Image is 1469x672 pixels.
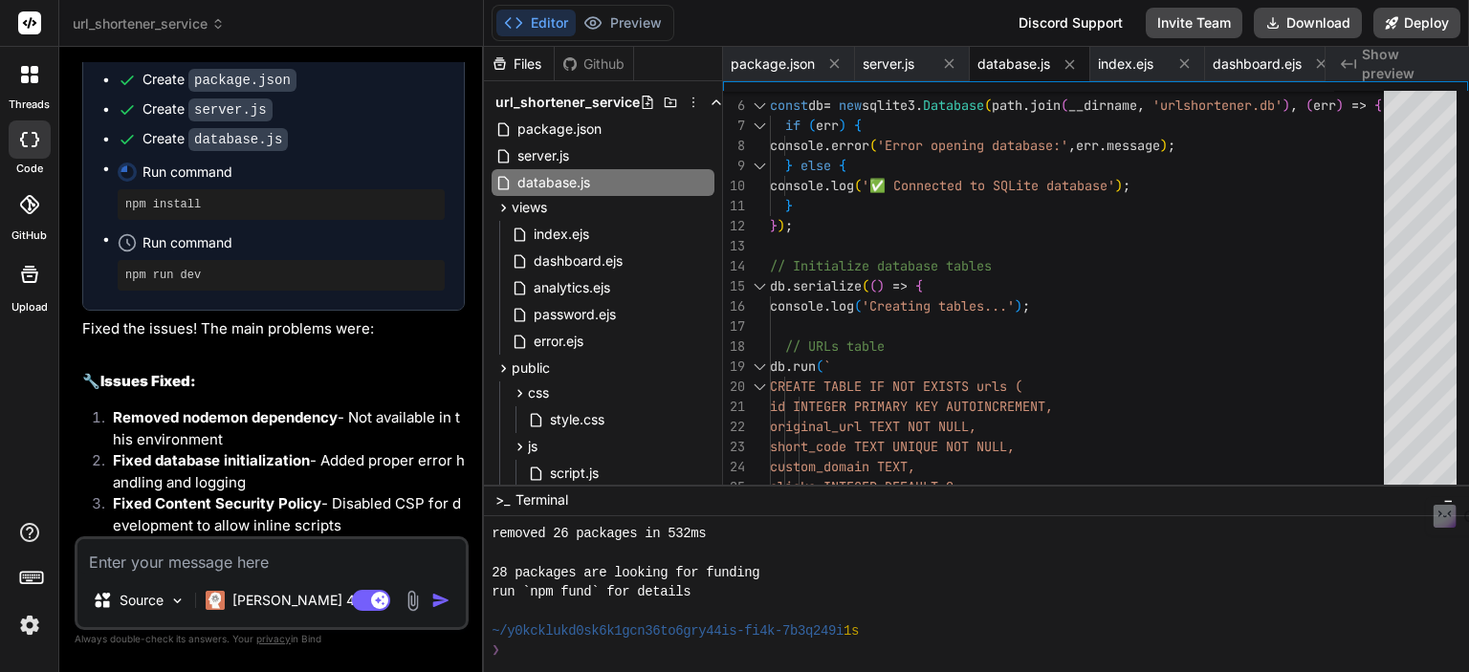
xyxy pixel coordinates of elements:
div: 20 [723,377,745,397]
span: 28 packages are looking for funding [492,563,759,582]
span: log [831,297,854,314]
div: Github [555,54,633,74]
span: ( [816,358,823,375]
div: 22 [723,417,745,437]
img: icon [431,591,450,610]
span: ( [1061,97,1068,114]
span: url_shortener_service [495,93,640,112]
span: path [992,97,1022,114]
span: { [915,277,923,294]
li: - Not available in this environment [98,407,465,450]
span: message [1107,137,1160,154]
span: >_ [495,490,510,509]
div: 13 [723,236,745,256]
span: style.css [548,408,606,431]
button: Preview [576,10,669,36]
span: error.ejs [532,330,585,353]
span: index.ejs [532,223,591,246]
span: server.js [863,54,914,74]
span: privacy [256,633,291,644]
div: Discord Support [1007,8,1134,38]
div: Create [143,70,296,90]
span: ; [1123,177,1130,194]
span: log [831,177,854,194]
span: = [823,97,831,114]
span: ( [869,137,877,154]
span: database.js [515,171,592,194]
span: => [892,277,908,294]
span: script.js [548,462,601,485]
pre: npm run dev [125,268,437,283]
span: err [816,117,839,134]
div: 24 [723,457,745,477]
span: ) [1160,137,1168,154]
button: Editor [496,10,576,36]
span: ) [1015,297,1022,314]
span: custom_domain TEXT, [770,458,915,475]
span: views [512,198,547,217]
span: . [823,177,831,194]
p: Fixed the issues! The main problems were: [82,318,465,340]
span: . [823,137,831,154]
span: __dirname [1068,97,1137,114]
span: css [528,383,549,402]
span: ❯ [492,640,500,660]
span: package.json [515,118,603,141]
div: 21 [723,397,745,417]
strong: Fixed Content Security Policy [113,494,321,512]
span: { [1374,97,1382,114]
span: } [770,217,778,234]
span: const [770,97,808,114]
span: , [1068,137,1076,154]
img: Pick Models [169,593,186,609]
div: Click to collapse the range. [747,276,772,296]
span: } [785,157,793,174]
span: Show preview [1362,45,1454,83]
div: 12 [723,216,745,236]
span: ( [984,97,992,114]
p: Source [120,591,164,610]
span: removed 26 packages in 532ms [492,524,706,543]
div: 16 [723,296,745,316]
div: 10 [723,176,745,196]
span: analytics.ejs [532,276,612,299]
span: server.js [515,144,571,167]
span: db [808,97,823,114]
span: if [785,117,800,134]
label: Upload [11,299,48,315]
span: db [770,277,785,294]
button: Invite Team [1146,8,1242,38]
img: Claude 4 Sonnet [206,591,225,610]
button: Download [1254,8,1362,38]
span: password.ejs [532,303,618,326]
span: . [785,277,793,294]
span: err [1076,137,1099,154]
div: 23 [723,437,745,457]
span: ; [785,217,793,234]
span: // Initialize database tables [770,257,992,274]
code: package.json [188,69,296,92]
div: 14 [723,256,745,276]
strong: Issues Fixed: [100,372,196,390]
span: 'Creating tables...' [862,297,1015,314]
div: 6 [723,96,745,116]
div: Create [143,129,288,149]
span: . [1022,97,1030,114]
span: else [800,157,831,174]
span: original_url TEXT NOT NULL, [770,418,976,435]
code: database.js [188,128,288,151]
span: js [528,437,537,456]
span: ) [877,277,885,294]
span: // URLs table [785,337,885,355]
span: console [770,137,823,154]
span: sqlite3 [862,97,915,114]
span: − [1443,490,1454,509]
div: 17 [723,316,745,336]
strong: Fixed database initialization [113,451,310,469]
span: database.js [977,54,1050,74]
span: . [915,97,923,114]
span: join [1030,97,1061,114]
h2: 🔧 [82,371,465,393]
span: ) [839,117,846,134]
span: error [831,137,869,154]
